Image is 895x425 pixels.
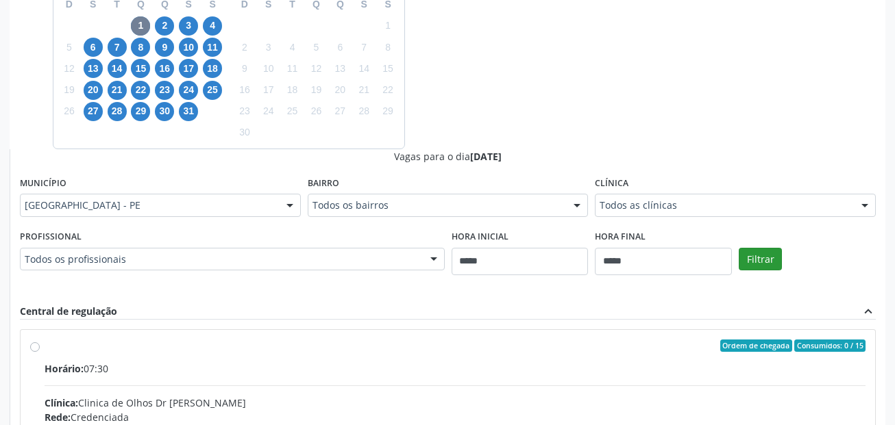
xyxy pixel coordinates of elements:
span: sábado, 22 de novembro de 2025 [378,81,397,100]
span: sábado, 15 de novembro de 2025 [378,59,397,78]
span: Clínica: [45,396,78,409]
span: Todos as clínicas [600,198,848,212]
div: Vagas para o dia [20,149,876,164]
span: domingo, 12 de outubro de 2025 [60,59,79,78]
span: sexta-feira, 10 de outubro de 2025 [179,38,198,57]
span: quarta-feira, 15 de outubro de 2025 [131,59,150,78]
span: Horário: [45,362,84,375]
div: Clinica de Olhos Dr [PERSON_NAME] [45,396,866,410]
span: quinta-feira, 30 de outubro de 2025 [155,102,174,121]
span: segunda-feira, 24 de novembro de 2025 [259,102,278,121]
span: sexta-feira, 7 de novembro de 2025 [354,38,373,57]
span: segunda-feira, 10 de novembro de 2025 [259,59,278,78]
span: sexta-feira, 24 de outubro de 2025 [179,81,198,100]
span: sexta-feira, 31 de outubro de 2025 [179,102,198,121]
span: quarta-feira, 26 de novembro de 2025 [306,102,326,121]
span: domingo, 23 de novembro de 2025 [235,102,254,121]
span: segunda-feira, 20 de outubro de 2025 [84,81,103,100]
span: sábado, 1 de novembro de 2025 [378,16,397,36]
span: segunda-feira, 27 de outubro de 2025 [84,102,103,121]
span: quarta-feira, 5 de novembro de 2025 [306,38,326,57]
span: sábado, 29 de novembro de 2025 [378,102,397,121]
label: Hora final [595,227,646,248]
span: sábado, 18 de outubro de 2025 [203,59,222,78]
span: quarta-feira, 8 de outubro de 2025 [131,38,150,57]
i: expand_less [861,304,876,319]
div: 07:30 [45,361,866,376]
span: terça-feira, 18 de novembro de 2025 [283,81,302,100]
label: Profissional [20,227,82,248]
span: quinta-feira, 16 de outubro de 2025 [155,59,174,78]
span: domingo, 26 de outubro de 2025 [60,102,79,121]
button: Filtrar [739,248,782,271]
span: terça-feira, 11 de novembro de 2025 [283,59,302,78]
label: Município [20,173,66,194]
span: Todos os bairros [312,198,561,212]
span: Todos os profissionais [25,253,417,266]
label: Clínica [595,173,628,194]
span: quarta-feira, 19 de novembro de 2025 [306,81,326,100]
span: domingo, 30 de novembro de 2025 [235,123,254,142]
span: quinta-feira, 27 de novembro de 2025 [330,102,350,121]
span: domingo, 16 de novembro de 2025 [235,81,254,100]
span: quinta-feira, 9 de outubro de 2025 [155,38,174,57]
span: terça-feira, 21 de outubro de 2025 [108,81,127,100]
span: terça-feira, 4 de novembro de 2025 [283,38,302,57]
span: domingo, 9 de novembro de 2025 [235,59,254,78]
span: segunda-feira, 6 de outubro de 2025 [84,38,103,57]
span: terça-feira, 25 de novembro de 2025 [283,102,302,121]
span: quarta-feira, 12 de novembro de 2025 [306,59,326,78]
span: terça-feira, 14 de outubro de 2025 [108,59,127,78]
span: sexta-feira, 3 de outubro de 2025 [179,16,198,36]
span: domingo, 5 de outubro de 2025 [60,38,79,57]
span: Consumidos: 0 / 15 [794,339,866,352]
span: quarta-feira, 22 de outubro de 2025 [131,81,150,100]
span: segunda-feira, 13 de outubro de 2025 [84,59,103,78]
span: quinta-feira, 13 de novembro de 2025 [330,59,350,78]
div: Central de regulação [20,304,117,319]
span: sexta-feira, 17 de outubro de 2025 [179,59,198,78]
span: sexta-feira, 21 de novembro de 2025 [354,81,373,100]
span: domingo, 2 de novembro de 2025 [235,38,254,57]
span: domingo, 19 de outubro de 2025 [60,81,79,100]
span: sábado, 25 de outubro de 2025 [203,81,222,100]
span: quarta-feira, 1 de outubro de 2025 [131,16,150,36]
span: Ordem de chegada [720,339,792,352]
span: segunda-feira, 3 de novembro de 2025 [259,38,278,57]
span: [DATE] [470,150,502,163]
span: quinta-feira, 6 de novembro de 2025 [330,38,350,57]
span: sábado, 8 de novembro de 2025 [378,38,397,57]
div: Credenciada [45,410,866,424]
label: Hora inicial [452,227,508,248]
label: Bairro [308,173,339,194]
span: quinta-feira, 23 de outubro de 2025 [155,81,174,100]
span: sábado, 11 de outubro de 2025 [203,38,222,57]
span: terça-feira, 7 de outubro de 2025 [108,38,127,57]
span: quarta-feira, 29 de outubro de 2025 [131,102,150,121]
span: quinta-feira, 2 de outubro de 2025 [155,16,174,36]
span: sábado, 4 de outubro de 2025 [203,16,222,36]
span: sexta-feira, 28 de novembro de 2025 [354,102,373,121]
span: terça-feira, 28 de outubro de 2025 [108,102,127,121]
span: [GEOGRAPHIC_DATA] - PE [25,198,273,212]
span: quinta-feira, 20 de novembro de 2025 [330,81,350,100]
span: sexta-feira, 14 de novembro de 2025 [354,59,373,78]
span: segunda-feira, 17 de novembro de 2025 [259,81,278,100]
span: Rede: [45,411,71,424]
